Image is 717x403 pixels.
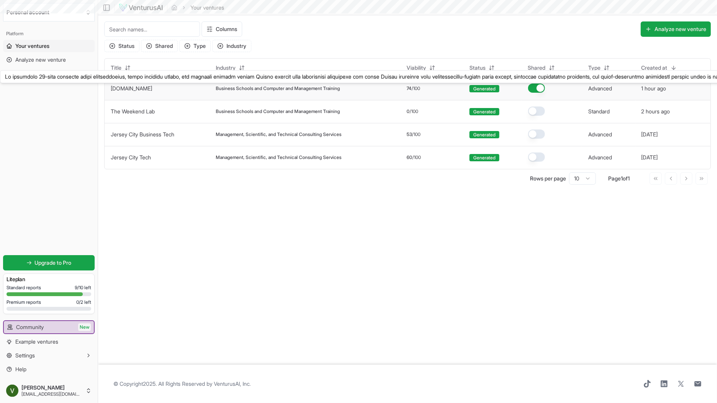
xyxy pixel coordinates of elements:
[15,42,49,50] span: Your ventures
[637,62,681,74] button: Created at
[4,321,94,333] a: CommunityNew
[3,54,95,66] a: Analyze new venture
[75,285,91,291] span: 9 / 10 left
[523,62,559,74] button: Shared
[216,108,340,115] span: Business Schools and Computer and Management Training
[412,131,420,138] span: /100
[104,21,200,37] input: Search names...
[642,108,670,115] button: 2 hours ago
[113,380,251,388] span: © Copyright 2025 . All Rights Reserved by .
[111,85,152,92] a: [DOMAIN_NAME]
[621,175,623,182] span: 1
[216,64,236,72] span: Industry
[407,108,410,115] span: 0
[528,64,546,72] span: Shared
[469,108,499,115] span: Generated
[214,380,249,387] a: VenturusAI, Inc
[3,349,95,362] button: Settings
[642,85,666,92] button: 1 hour ago
[3,363,95,375] a: Help
[469,154,499,161] span: Generated
[216,85,340,92] span: Business Schools and Computer and Management Training
[407,131,412,138] span: 53
[35,259,72,267] span: Upgrade to Pro
[407,154,412,161] span: 60
[212,40,251,52] button: Industry
[106,62,135,74] button: Title
[469,131,499,138] span: Generated
[15,352,35,359] span: Settings
[21,384,82,391] span: [PERSON_NAME]
[469,85,499,92] span: Generated
[216,154,341,161] span: Management, Scientific, and Technical Consulting Services
[588,64,601,72] span: Type
[642,131,658,138] button: [DATE]
[584,62,614,74] button: Type
[111,64,121,72] span: Title
[582,146,635,169] td: Advanced
[582,123,635,146] td: Advanced
[179,40,211,52] button: Type
[641,21,711,37] button: Analyze new venture
[211,62,249,74] button: Industry
[412,154,421,161] span: /100
[78,323,91,331] span: New
[3,255,95,270] a: Upgrade to Pro
[530,175,566,182] p: Rows per page
[216,131,341,138] span: Management, Scientific, and Technical Consulting Services
[3,28,95,40] div: Platform
[3,382,95,400] button: [PERSON_NAME][EMAIL_ADDRESS][DOMAIN_NAME]
[7,275,91,283] h3: Lite plan
[407,64,426,72] span: Viability
[3,40,95,52] a: Your ventures
[141,40,178,52] button: Shared
[21,391,82,397] span: [EMAIL_ADDRESS][DOMAIN_NAME]
[465,62,499,74] button: Status
[628,175,630,182] span: 1
[642,154,658,161] button: [DATE]
[642,64,668,72] span: Created at
[6,385,18,397] img: ACg8ocKruYYD_Bt-37oIXCiOWeYteC2nRSUD6LGuC9n1nc-YIAdH6a08=s96-c
[623,175,628,182] span: of
[402,62,440,74] button: Viability
[15,338,58,346] span: Example ventures
[412,85,420,92] span: /100
[582,100,635,123] td: Standard
[3,336,95,348] a: Example ventures
[469,64,486,72] span: Status
[111,131,174,138] a: Jersey City Business Tech
[582,77,635,100] td: Advanced
[7,299,41,305] span: Premium reports
[410,108,418,115] span: /100
[111,154,151,161] a: Jersey City Tech
[407,85,412,92] span: 74
[608,175,621,182] span: Page
[76,299,91,305] span: 0 / 2 left
[15,365,26,373] span: Help
[15,56,66,64] span: Analyze new venture
[111,108,155,115] a: The Weekend Lab
[104,40,139,52] button: Status
[7,285,41,291] span: Standard reports
[202,21,242,37] button: Columns
[16,323,44,331] span: Community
